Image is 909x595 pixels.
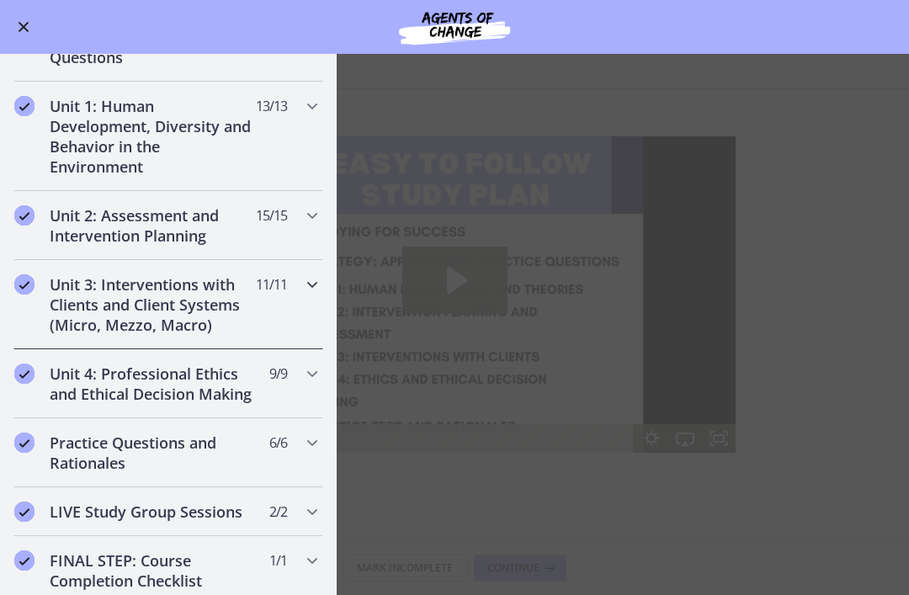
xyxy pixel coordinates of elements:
button: Show settings menu [461,288,495,316]
i: Completed [14,96,35,116]
div: Playbar [72,288,453,316]
i: Completed [14,433,35,453]
span: 9 / 9 [269,364,287,384]
h2: Practice Questions and Rationales [50,433,255,473]
i: Completed [14,205,35,226]
img: Agents of Change Social Work Test Prep [353,7,555,47]
i: Completed [14,550,35,571]
h2: Unit 3: Interventions with Clients and Client Systems (Micro, Mezzo, Macro) [50,274,255,335]
h2: FINAL STEP: Course Completion Checklist [50,550,255,591]
button: Play Video: c1o6hcmjueu5qasqsu00.mp4 [229,110,334,178]
span: 6 / 6 [269,433,287,453]
span: 15 / 15 [256,205,287,226]
span: 1 / 1 [269,550,287,571]
button: Enable menu [13,17,34,37]
h2: Unit 2: Assessment and Intervention Planning [50,205,255,246]
span: 2 / 2 [269,502,287,522]
h2: Unit 1: Human Development, Diversity and Behavior in the Environment [50,96,255,177]
button: Fullscreen [529,288,562,316]
h2: LIVE Study Group Sessions [50,502,255,522]
span: 13 / 13 [256,96,287,116]
h2: Unit 4: Professional Ethics and Ethical Decision Making [50,364,255,404]
i: Completed [14,502,35,522]
button: Airplay [495,288,529,316]
span: 11 / 11 [256,274,287,295]
i: Completed [14,364,35,384]
i: Completed [14,274,35,295]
